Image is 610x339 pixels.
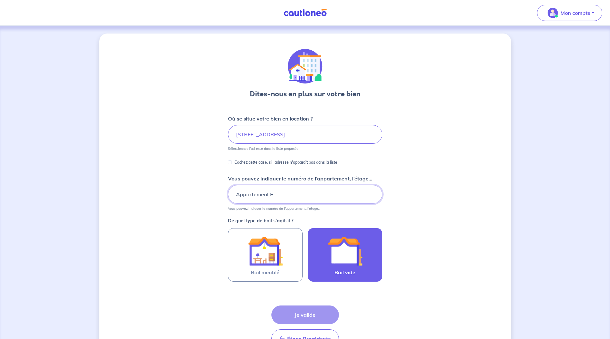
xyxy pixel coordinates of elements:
p: Sélectionnez l'adresse dans la liste proposée [228,146,298,151]
span: Bail vide [334,268,355,276]
p: Où se situe votre bien en location ? [228,115,313,122]
input: Appartement 2 [228,185,382,204]
p: Cochez cette case, si l'adresse n'apparaît pas dans la liste [234,159,337,166]
img: illu_furnished_lease.svg [248,234,283,268]
img: illu_account_valid_menu.svg [548,8,558,18]
input: 2 rue de paris, 59000 lille [228,125,382,144]
p: Vous pouvez indiquer le numéro de l’appartement, l’étage... [228,206,320,211]
img: illu_empty_lease.svg [328,234,362,268]
span: Bail meublé [251,268,279,276]
button: illu_account_valid_menu.svgMon compte [537,5,602,21]
img: Cautioneo [281,9,329,17]
p: Vous pouvez indiquer le numéro de l’appartement, l’étage... [228,175,372,182]
p: Mon compte [560,9,590,17]
p: De quel type de bail s’agit-il ? [228,218,382,223]
h3: Dites-nous en plus sur votre bien [250,89,360,99]
img: illu_houses.svg [288,49,323,84]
